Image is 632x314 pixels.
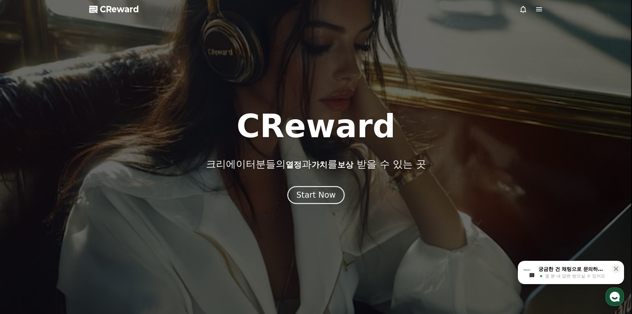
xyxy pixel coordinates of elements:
[312,160,327,169] span: 가치
[286,160,302,169] span: 열정
[206,158,426,170] p: 크리에이터분들의 과 를 받을 수 있는 곳
[287,186,345,204] button: Start Now
[287,193,345,199] a: Start Now
[337,160,353,169] span: 보상
[296,190,336,200] div: Start Now
[237,110,395,142] h1: CReward
[89,4,139,15] a: CReward
[100,4,139,15] span: CReward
